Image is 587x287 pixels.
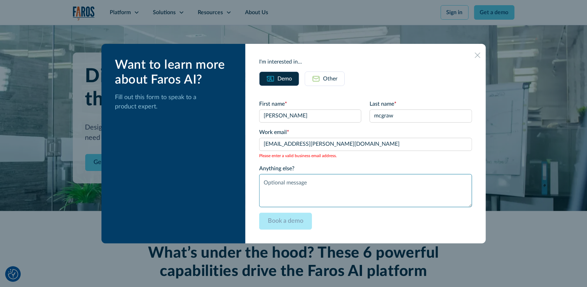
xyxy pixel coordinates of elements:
div: Other [323,75,337,83]
span: Please enter a valid business email address. [259,153,472,159]
form: Email Form [259,100,472,230]
label: First name [259,100,361,108]
div: I'm interested in... [259,58,472,66]
label: Last name [370,100,472,108]
label: Anything else? [259,164,472,173]
label: Work email [259,128,472,136]
input: Book a demo [259,213,312,230]
div: Demo [277,75,292,83]
div: Want to learn more about Faros AI? [115,58,235,87]
p: Fill out this form to speak to a product expert. [115,93,235,112]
